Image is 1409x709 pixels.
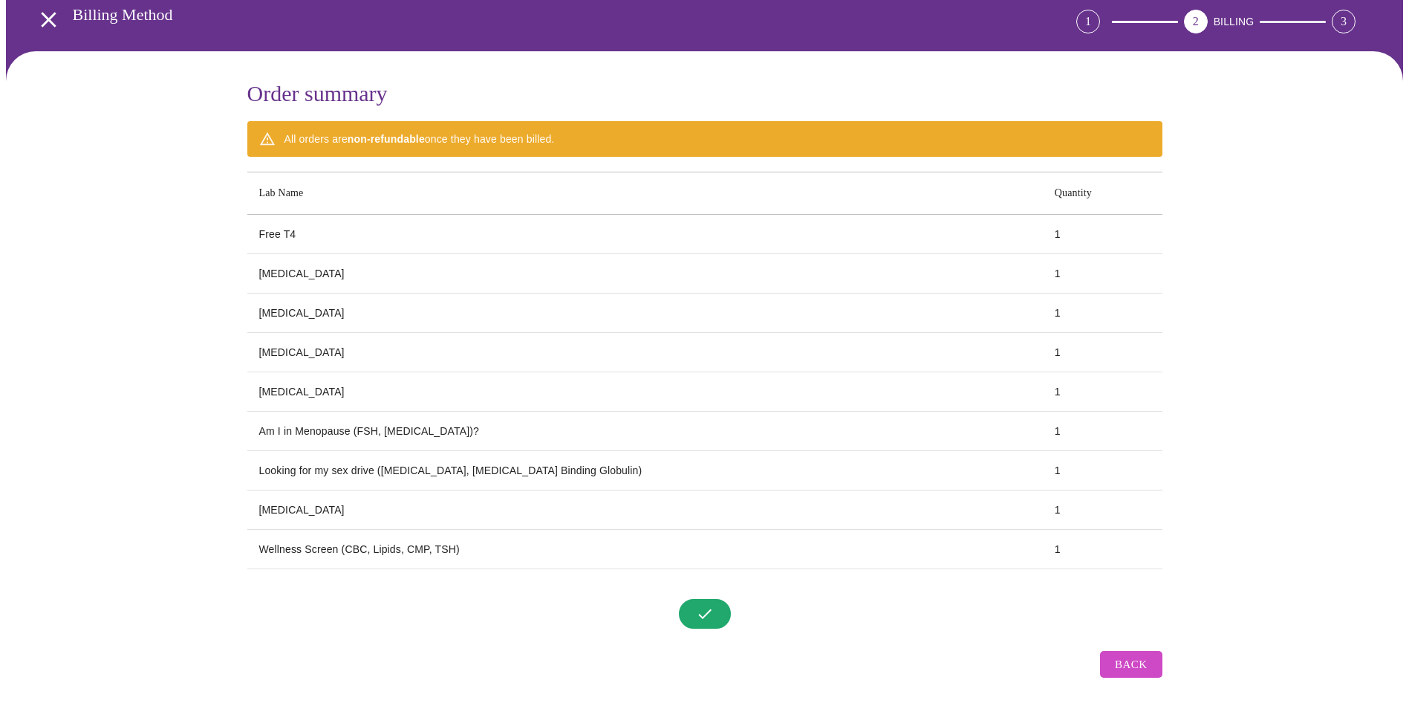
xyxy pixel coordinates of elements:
h3: Billing Method [73,5,994,25]
td: 1 [1043,254,1162,294]
td: [MEDICAL_DATA] [247,254,1043,294]
div: All orders are once they have been billed. [284,126,555,152]
td: 1 [1043,530,1162,569]
td: [MEDICAL_DATA] [247,372,1043,412]
th: Lab Name [247,172,1043,215]
td: [MEDICAL_DATA] [247,491,1043,530]
td: Free T4 [247,215,1043,254]
span: BILLING [1214,16,1255,27]
button: Back [1100,651,1162,678]
td: 1 [1043,412,1162,451]
span: Back [1115,655,1147,674]
td: 1 [1043,372,1162,412]
td: 1 [1043,333,1162,372]
td: Wellness Screen (CBC, Lipids, CMP, TSH) [247,530,1043,569]
th: Quantity [1043,172,1162,215]
div: 3 [1332,10,1356,33]
div: 2 [1184,10,1208,33]
td: 1 [1043,491,1162,530]
strong: non-refundable [348,133,425,145]
td: Looking for my sex drive ([MEDICAL_DATA], [MEDICAL_DATA] Binding Globulin) [247,451,1043,491]
td: 1 [1043,215,1162,254]
td: 1 [1043,294,1162,333]
h3: Order summary [247,81,1162,106]
div: 1 [1076,10,1100,33]
td: [MEDICAL_DATA] [247,333,1043,372]
td: Am I in Menopause (FSH, [MEDICAL_DATA])? [247,412,1043,451]
td: 1 [1043,451,1162,491]
td: [MEDICAL_DATA] [247,294,1043,333]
